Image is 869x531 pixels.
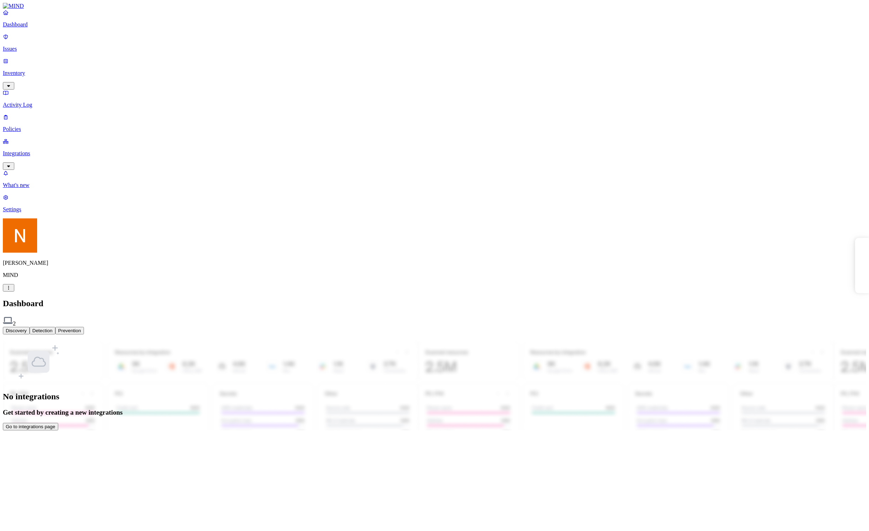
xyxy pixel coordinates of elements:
[3,90,866,108] a: Activity Log
[3,392,866,401] h1: No integrations
[3,3,866,9] a: MIND
[3,21,866,28] p: Dashboard
[30,327,55,334] button: Detection
[17,340,60,383] img: integrations-empty-state
[3,70,866,76] p: Inventory
[3,34,866,52] a: Issues
[3,46,866,52] p: Issues
[3,206,866,213] p: Settings
[3,126,866,132] p: Policies
[3,218,37,253] img: Nitai Mishary
[3,3,24,9] img: MIND
[3,299,866,308] h2: Dashboard
[3,138,866,169] a: Integrations
[3,260,866,266] p: [PERSON_NAME]
[3,272,866,278] p: MIND
[3,327,30,334] button: Discovery
[3,9,866,28] a: Dashboard
[3,182,866,188] p: What's new
[3,423,58,430] button: Go to integrations page
[3,114,866,132] a: Policies
[3,409,866,416] h3: Get started by creating a new integrations
[3,150,866,157] p: Integrations
[3,170,866,188] a: What's new
[3,315,13,325] img: svg%3e
[3,194,866,213] a: Settings
[3,58,866,88] a: Inventory
[55,327,84,334] button: Prevention
[13,320,16,327] span: 2
[3,102,866,108] p: Activity Log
